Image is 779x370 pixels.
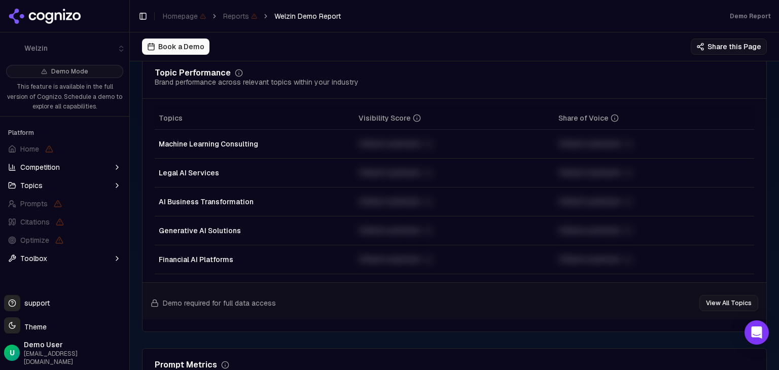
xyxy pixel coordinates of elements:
[359,167,550,179] div: Unlock premium
[142,39,209,55] button: Book a Demo
[159,226,350,236] div: Generative AI Solutions
[20,144,39,154] span: Home
[163,11,206,21] span: Homepage
[159,139,350,149] div: Machine Learning Consulting
[558,253,750,266] div: Unlock premium
[163,11,341,21] nav: breadcrumb
[159,197,350,207] div: AI Business Transformation
[359,225,550,237] div: Unlock premium
[20,253,47,264] span: Toolbox
[24,350,125,366] span: [EMAIL_ADDRESS][DOMAIN_NAME]
[359,113,421,123] div: Visibility Score
[730,12,771,20] div: Demo Report
[558,167,750,179] div: Unlock premium
[159,254,350,265] div: Financial AI Platforms
[20,199,48,209] span: Prompts
[223,11,257,21] span: Reports
[10,348,15,358] span: U
[4,250,125,267] button: Toolbox
[155,107,754,274] div: Data table
[159,113,183,123] span: Topics
[4,177,125,194] button: Topics
[159,168,350,178] div: Legal AI Services
[359,138,550,150] div: Unlock premium
[155,77,359,87] div: Brand performance across relevant topics within your industry
[359,253,550,266] div: Unlock premium
[554,107,754,130] th: shareOfVoice
[359,196,550,208] div: Unlock premium
[20,162,60,172] span: Competition
[20,298,50,308] span: support
[558,196,750,208] div: Unlock premium
[163,298,276,308] span: Demo required for full data access
[20,180,43,191] span: Topics
[155,107,355,130] th: Topics
[20,217,50,227] span: Citations
[24,340,125,350] span: Demo User
[558,113,619,123] div: Share of Voice
[4,159,125,175] button: Competition
[155,361,217,369] div: Prompt Metrics
[745,320,769,345] div: Open Intercom Messenger
[20,322,47,331] span: Theme
[558,225,750,237] div: Unlock premium
[4,125,125,141] div: Platform
[6,82,123,112] p: This feature is available in the full version of Cognizo. Schedule a demo to explore all capabili...
[155,69,231,77] div: Topic Performance
[558,138,750,150] div: Unlock premium
[355,107,554,130] th: visibilityScore
[20,235,49,245] span: Optimize
[274,11,341,21] span: Welzin Demo Report
[691,39,767,55] button: Share this Page
[699,295,758,311] button: View All Topics
[51,67,88,76] span: Demo Mode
